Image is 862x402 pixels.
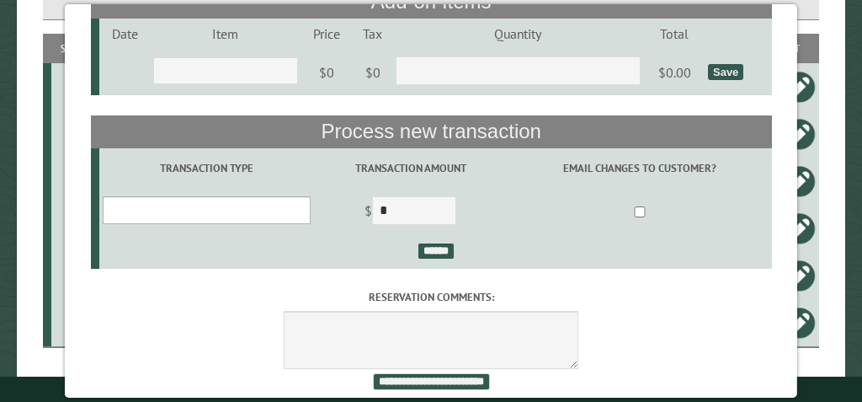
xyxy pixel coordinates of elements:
[91,289,772,305] label: Reservation comments:
[58,173,84,190] div: 9
[91,115,772,147] th: Process new transaction
[301,49,353,96] td: $0
[58,267,84,284] div: 4
[301,19,353,49] td: Price
[150,19,300,49] td: Item
[708,64,743,80] div: Save
[58,78,84,95] div: 6
[313,189,508,236] td: $
[58,126,84,142] div: 3
[643,49,705,96] td: $0.00
[643,19,705,49] td: Total
[316,160,504,176] label: Transaction Amount
[353,19,392,49] td: Tax
[102,160,311,176] label: Transaction Type
[392,19,643,49] td: Quantity
[99,19,150,49] td: Date
[51,34,88,63] th: Site
[510,160,769,176] label: Email changes to customer?
[58,314,84,331] div: 8
[58,220,84,237] div: 10
[353,49,392,96] td: $0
